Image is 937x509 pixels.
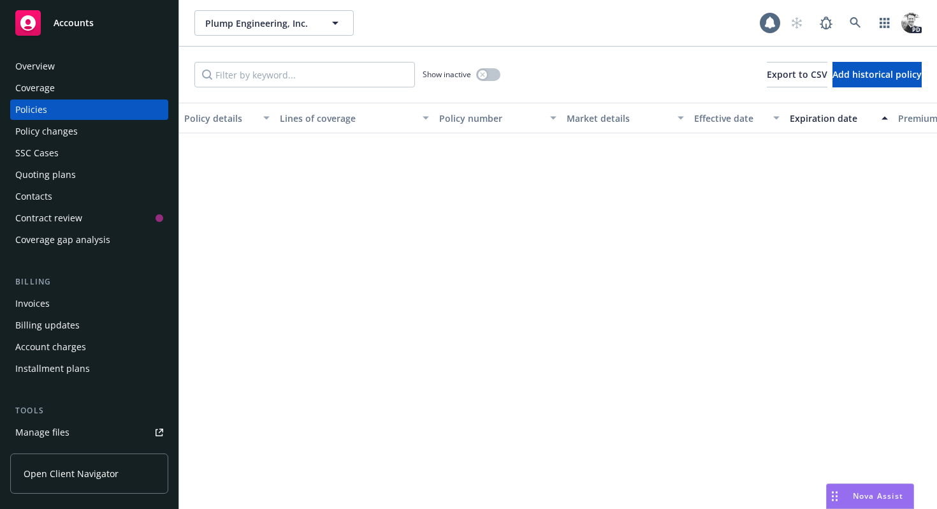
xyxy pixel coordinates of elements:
button: Effective date [689,103,785,133]
button: Policy details [179,103,275,133]
a: Policy changes [10,121,168,142]
div: Tools [10,404,168,417]
div: Coverage [15,78,55,98]
span: Nova Assist [853,491,903,501]
button: Expiration date [785,103,893,133]
img: photo [901,13,922,33]
a: Overview [10,56,168,77]
span: Add historical policy [832,68,922,80]
a: Coverage [10,78,168,98]
div: Expiration date [790,112,874,125]
button: Plump Engineering, Inc. [194,10,354,36]
a: Switch app [872,10,897,36]
a: Account charges [10,337,168,357]
div: Quoting plans [15,165,76,185]
a: Contract review [10,208,168,228]
a: SSC Cases [10,143,168,163]
a: Quoting plans [10,165,168,185]
div: SSC Cases [15,143,59,163]
a: Policies [10,100,168,120]
div: Policy number [439,112,542,125]
div: Manage files [15,422,69,443]
div: Account charges [15,337,86,357]
button: Add historical policy [832,62,922,87]
a: Start snowing [784,10,810,36]
button: Lines of coverage [275,103,434,133]
a: Search [843,10,868,36]
div: Billing [10,276,168,288]
div: Market details [567,112,670,125]
div: Contract review [15,208,82,228]
span: Accounts [54,18,94,28]
a: Coverage gap analysis [10,230,168,250]
a: Report a Bug [813,10,839,36]
button: Policy number [434,103,562,133]
button: Export to CSV [767,62,827,87]
div: Drag to move [827,484,843,508]
div: Policies [15,100,47,120]
div: Installment plans [15,358,90,379]
div: Billing updates [15,315,80,336]
div: Policy changes [15,121,78,142]
span: Open Client Navigator [24,467,119,480]
div: Lines of coverage [280,112,415,125]
div: Contacts [15,186,52,207]
a: Contacts [10,186,168,207]
a: Installment plans [10,358,168,379]
span: Show inactive [423,69,471,80]
a: Invoices [10,293,168,314]
input: Filter by keyword... [194,62,415,87]
span: Export to CSV [767,68,827,80]
div: Effective date [694,112,766,125]
div: Overview [15,56,55,77]
div: Invoices [15,293,50,314]
button: Nova Assist [826,483,914,509]
a: Billing updates [10,315,168,336]
a: Manage files [10,422,168,443]
a: Accounts [10,5,168,41]
span: Plump Engineering, Inc. [205,17,316,30]
div: Coverage gap analysis [15,230,110,250]
div: Policy details [184,112,256,125]
button: Market details [562,103,689,133]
